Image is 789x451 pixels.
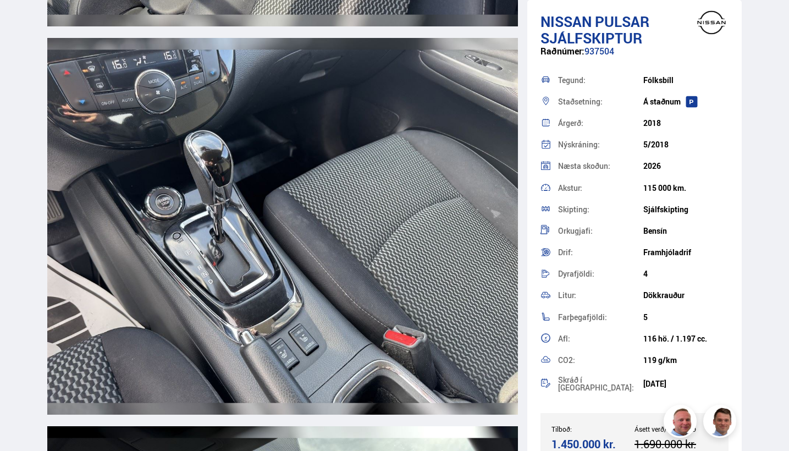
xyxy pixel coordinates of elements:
[689,5,733,40] img: brand logo
[643,356,729,365] div: 119 g/km
[705,406,738,439] img: FbJEzSuNWCJXmdc-.webp
[643,76,729,85] div: Fólksbíll
[643,119,729,128] div: 2018
[643,269,729,278] div: 4
[643,140,729,149] div: 5/2018
[558,356,643,364] div: CO2:
[643,227,729,235] div: Bensín
[558,313,643,321] div: Farþegafjöldi:
[558,335,643,343] div: Afl:
[634,425,718,433] div: Ásett verð/Skiptiverð
[558,376,643,392] div: Skráð í [GEOGRAPHIC_DATA]:
[558,291,643,299] div: Litur:
[558,119,643,127] div: Árgerð:
[558,206,643,213] div: Skipting:
[558,184,643,192] div: Akstur:
[665,406,698,439] img: siFngHWaQ9KaOqBr.png
[643,248,729,257] div: Framhjóladrif
[9,4,42,37] button: Opna LiveChat spjallviðmót
[47,38,518,415] img: 3487429.jpeg
[540,45,584,57] span: Raðnúmer:
[540,12,649,48] span: Pulsar SJÁLFSKIPTUR
[540,46,729,68] div: 937504
[558,98,643,106] div: Staðsetning:
[643,97,729,106] div: Á staðnum
[643,291,729,300] div: Dökkrauður
[643,334,729,343] div: 116 hö. / 1.197 cc.
[558,141,643,148] div: Nýskráning:
[558,162,643,170] div: Næsta skoðun:
[558,227,643,235] div: Orkugjafi:
[643,205,729,214] div: Sjálfskipting
[551,425,634,433] div: Tilboð:
[643,380,729,388] div: [DATE]
[643,313,729,322] div: 5
[558,249,643,256] div: Drif:
[540,12,592,31] span: Nissan
[558,270,643,278] div: Dyrafjöldi:
[558,76,643,84] div: Tegund:
[643,184,729,193] div: 115 000 km.
[643,162,729,170] div: 2026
